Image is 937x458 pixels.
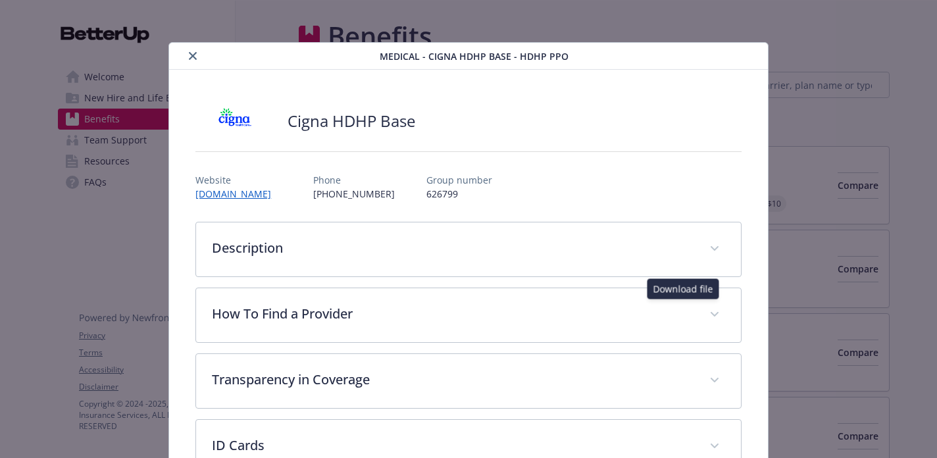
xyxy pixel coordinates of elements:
p: Group number [426,173,492,187]
div: How To Find a Provider [196,288,740,342]
p: Description [212,238,693,258]
div: Description [196,222,740,276]
div: Transparency in Coverage [196,354,740,408]
p: How To Find a Provider [212,304,693,324]
span: Medical - Cigna HDHP Base - HDHP PPO [380,49,569,63]
img: CIGNA [195,101,274,141]
p: Website [195,173,282,187]
button: close [185,48,201,64]
a: [DOMAIN_NAME] [195,188,282,200]
p: ID Cards [212,436,693,455]
p: Phone [313,173,395,187]
p: Transparency in Coverage [212,370,693,390]
p: 626799 [426,187,492,201]
h2: Cigna HDHP Base [288,110,415,132]
p: [PHONE_NUMBER] [313,187,395,201]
